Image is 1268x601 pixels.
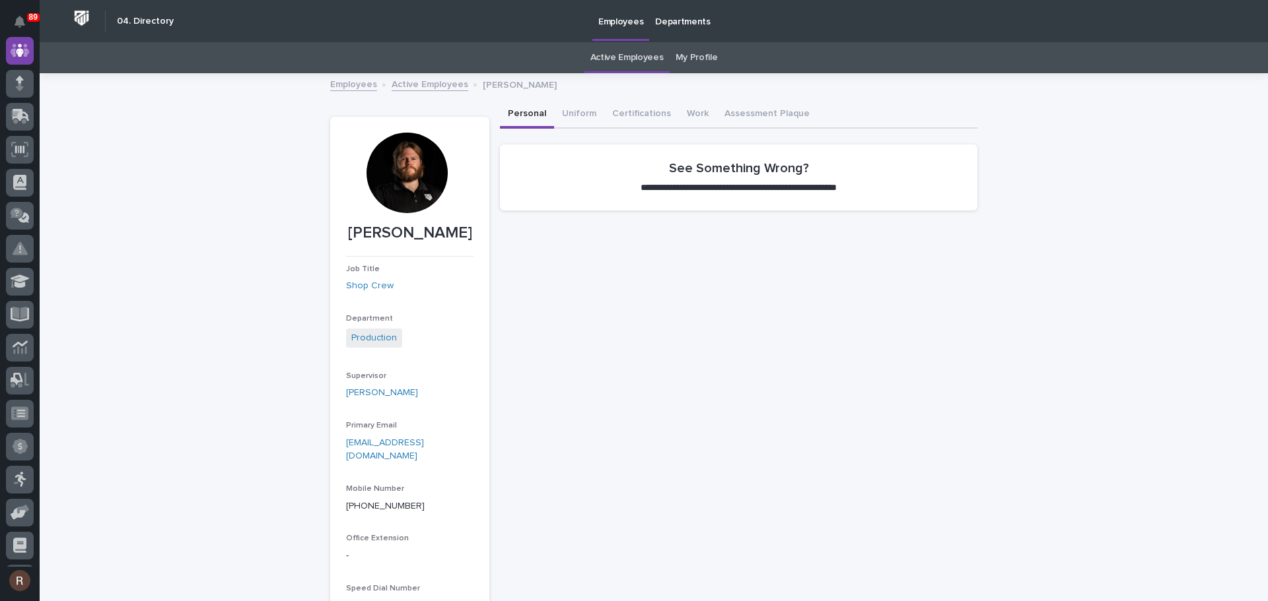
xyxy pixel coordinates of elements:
span: Supervisor [346,372,386,380]
p: 89 [29,13,38,22]
button: Certifications [604,101,679,129]
a: [PHONE_NUMBER] [346,501,425,511]
span: Office Extension [346,534,409,542]
a: Employees [330,76,377,91]
a: Shop Crew [346,279,394,293]
a: My Profile [676,42,718,73]
button: Assessment Plaque [717,101,818,129]
h2: See Something Wrong? [669,160,809,176]
p: [PERSON_NAME] [346,224,474,243]
p: - [346,549,474,563]
button: Personal [500,101,554,129]
span: Job Title [346,265,380,273]
a: Production [351,331,397,345]
button: Uniform [554,101,604,129]
a: Active Employees [590,42,664,73]
img: Workspace Logo [69,6,94,30]
button: users-avatar [6,567,34,594]
h2: 04. Directory [117,16,174,27]
a: [PERSON_NAME] [346,386,418,400]
a: Active Employees [392,76,468,91]
span: Department [346,315,393,323]
button: Work [679,101,717,129]
div: Notifications89 [17,16,34,37]
a: [EMAIL_ADDRESS][DOMAIN_NAME] [346,438,424,461]
p: [PERSON_NAME] [483,77,557,91]
span: Primary Email [346,422,397,429]
span: Mobile Number [346,485,404,493]
span: Speed Dial Number [346,585,420,592]
button: Notifications [6,8,34,36]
